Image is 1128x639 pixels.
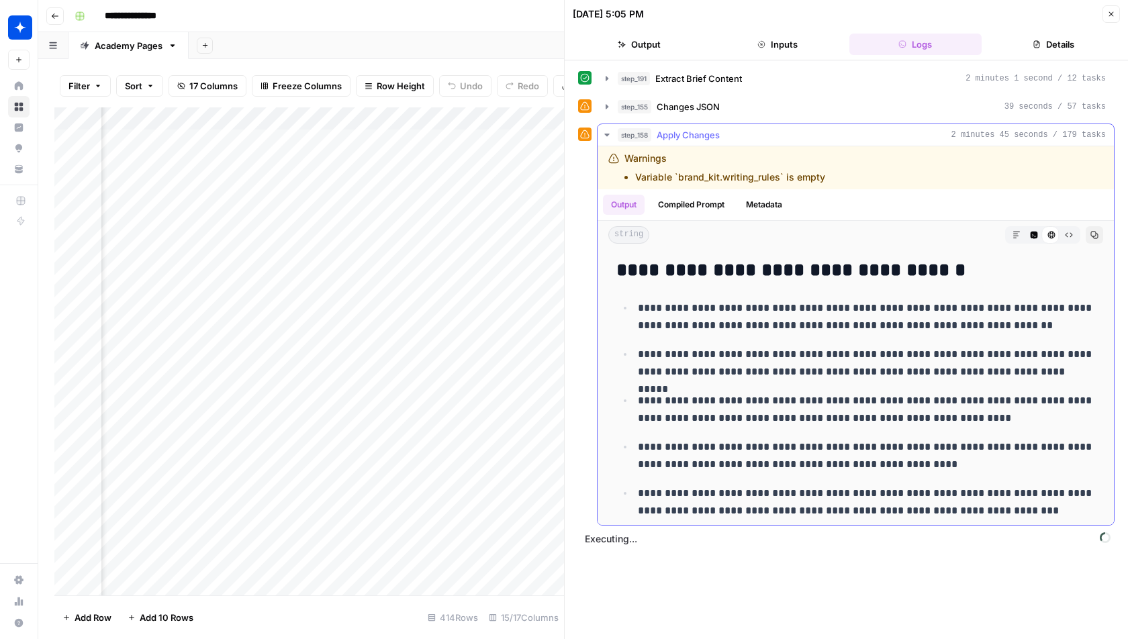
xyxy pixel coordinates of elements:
[377,79,425,93] span: Row Height
[618,100,651,113] span: step_155
[60,75,111,97] button: Filter
[68,32,189,59] a: Academy Pages
[738,195,790,215] button: Metadata
[8,96,30,117] a: Browse
[439,75,491,97] button: Undo
[483,607,564,628] div: 15/17 Columns
[8,138,30,159] a: Opportunities
[598,96,1114,117] button: 39 seconds / 57 tasks
[8,11,30,44] button: Workspace: Wiz
[603,195,645,215] button: Output
[120,607,201,628] button: Add 10 Rows
[655,72,742,85] span: Extract Brief Content
[618,128,651,142] span: step_158
[8,15,32,40] img: Wiz Logo
[497,75,548,97] button: Redo
[987,34,1120,55] button: Details
[657,100,720,113] span: Changes JSON
[422,607,483,628] div: 414 Rows
[8,612,30,634] button: Help + Support
[189,79,238,93] span: 17 Columns
[711,34,844,55] button: Inputs
[624,152,825,184] div: Warnings
[356,75,434,97] button: Row Height
[140,611,193,624] span: Add 10 Rows
[598,146,1114,525] div: 2 minutes 45 seconds / 179 tasks
[635,170,825,184] li: Variable `brand_kit.writing_rules` is empty
[8,158,30,180] a: Your Data
[849,34,982,55] button: Logs
[518,79,539,93] span: Redo
[1004,101,1106,113] span: 39 seconds / 57 tasks
[598,68,1114,89] button: 2 minutes 1 second / 12 tasks
[95,39,162,52] div: Academy Pages
[598,124,1114,146] button: 2 minutes 45 seconds / 179 tasks
[116,75,163,97] button: Sort
[68,79,90,93] span: Filter
[657,128,720,142] span: Apply Changes
[573,7,644,21] div: [DATE] 5:05 PM
[573,34,706,55] button: Output
[273,79,342,93] span: Freeze Columns
[8,591,30,612] a: Usage
[650,195,733,215] button: Compiled Prompt
[8,117,30,138] a: Insights
[608,226,649,244] span: string
[618,72,650,85] span: step_191
[252,75,350,97] button: Freeze Columns
[966,72,1106,85] span: 2 minutes 1 second / 12 tasks
[951,129,1106,141] span: 2 minutes 45 seconds / 179 tasks
[581,528,1115,550] span: Executing...
[75,611,111,624] span: Add Row
[54,607,120,628] button: Add Row
[460,79,483,93] span: Undo
[169,75,246,97] button: 17 Columns
[8,75,30,97] a: Home
[125,79,142,93] span: Sort
[8,569,30,591] a: Settings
